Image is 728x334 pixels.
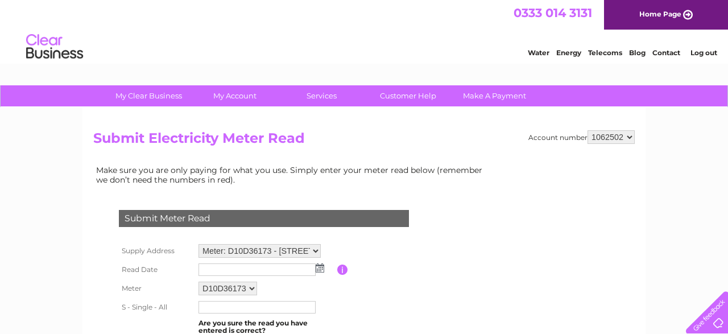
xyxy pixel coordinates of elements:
a: Log out [690,48,717,57]
th: Supply Address [116,241,196,261]
a: Water [528,48,549,57]
a: Customer Help [361,85,455,106]
a: Blog [629,48,646,57]
a: Make A Payment [448,85,541,106]
th: Meter [116,279,196,298]
a: My Account [188,85,282,106]
h2: Submit Electricity Meter Read [93,130,635,152]
img: logo.png [26,30,84,64]
a: Contact [652,48,680,57]
div: Clear Business is a trading name of Verastar Limited (registered in [GEOGRAPHIC_DATA] No. 3667643... [96,6,634,55]
th: S - Single - All [116,298,196,316]
div: Account number [528,130,635,144]
a: Energy [556,48,581,57]
th: Read Date [116,261,196,279]
input: Information [337,265,348,275]
img: ... [316,263,324,273]
td: Make sure you are only paying for what you use. Simply enter your meter read below (remember we d... [93,163,491,187]
a: Telecoms [588,48,622,57]
a: 0333 014 3131 [514,6,592,20]
a: My Clear Business [102,85,196,106]
div: Submit Meter Read [119,210,409,227]
a: Services [275,85,369,106]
